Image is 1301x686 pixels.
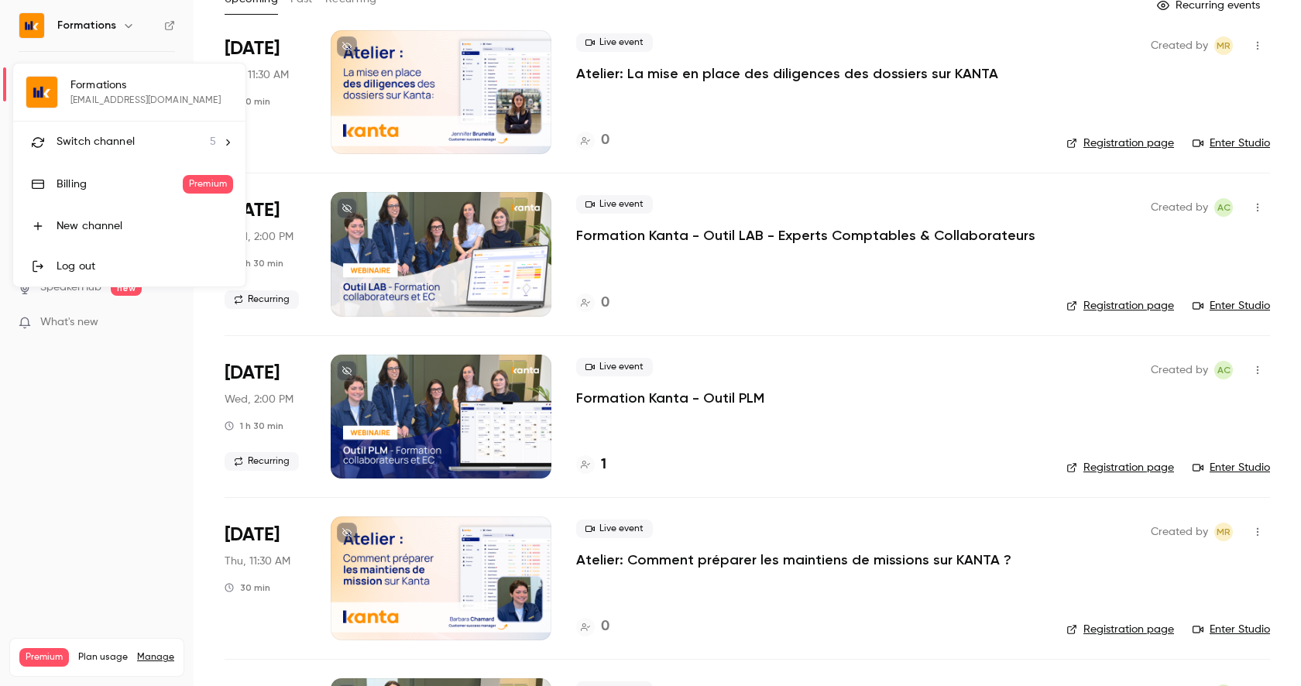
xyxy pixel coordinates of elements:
[57,177,183,192] div: Billing
[57,259,233,274] div: Log out
[57,134,135,150] span: Switch channel
[57,218,233,234] div: New channel
[210,134,216,150] span: 5
[183,175,233,194] span: Premium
